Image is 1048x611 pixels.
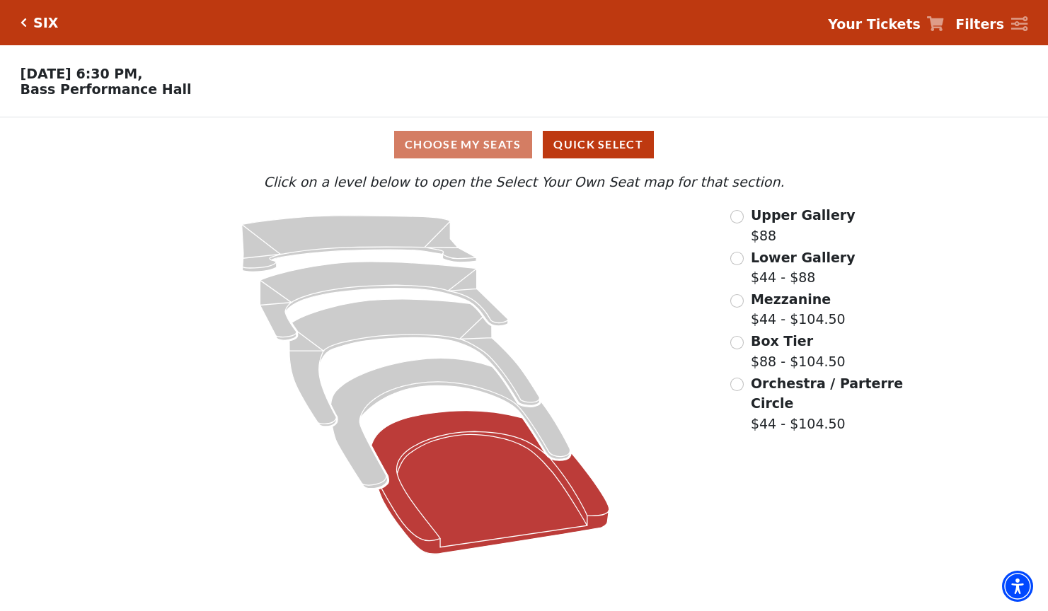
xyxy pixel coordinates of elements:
label: $44 - $88 [751,248,856,288]
a: Your Tickets [828,14,944,35]
button: Quick Select [543,131,654,158]
h5: SIX [33,15,58,31]
a: Click here to go back to filters [21,18,27,28]
label: $88 [751,205,856,245]
label: $44 - $104.50 [751,373,905,434]
path: Lower Gallery - Seats Available: 146 [260,262,509,340]
div: Accessibility Menu [1002,571,1033,602]
p: Click on a level below to open the Select Your Own Seat map for that section. [141,172,906,192]
span: Box Tier [751,333,813,349]
span: Mezzanine [751,291,831,307]
input: Lower Gallery$44 - $88 [730,252,744,265]
input: Upper Gallery$88 [730,210,744,223]
a: Filters [955,14,1027,35]
input: Box Tier$88 - $104.50 [730,336,744,349]
label: $44 - $104.50 [751,289,846,330]
span: Orchestra / Parterre Circle [751,376,903,412]
input: Mezzanine$44 - $104.50 [730,294,744,308]
path: Orchestra / Parterre Circle - Seats Available: 35 [372,411,609,554]
strong: Your Tickets [828,16,921,32]
span: Lower Gallery [751,250,856,265]
label: $88 - $104.50 [751,331,846,371]
strong: Filters [955,16,1004,32]
input: Orchestra / Parterre Circle$44 - $104.50 [730,378,744,391]
path: Upper Gallery - Seats Available: 313 [242,216,477,272]
span: Upper Gallery [751,207,856,223]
